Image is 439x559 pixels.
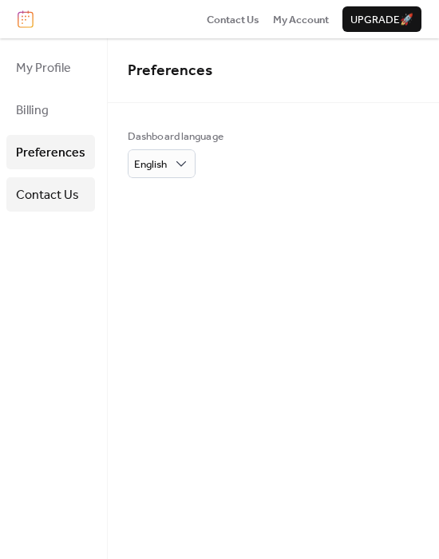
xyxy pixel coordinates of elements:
[6,177,95,212] a: Contact Us
[18,10,34,28] img: logo
[16,56,71,81] span: My Profile
[342,6,421,32] button: Upgrade🚀
[273,11,329,27] a: My Account
[6,50,95,85] a: My Profile
[273,12,329,28] span: My Account
[6,93,95,127] a: Billing
[207,11,259,27] a: Contact Us
[16,98,49,123] span: Billing
[128,56,212,85] span: Preferences
[128,129,223,145] div: Dashboard language
[16,183,79,208] span: Contact Us
[16,141,85,165] span: Preferences
[134,154,167,175] span: English
[207,12,259,28] span: Contact Us
[350,12,413,28] span: Upgrade 🚀
[6,135,95,169] a: Preferences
